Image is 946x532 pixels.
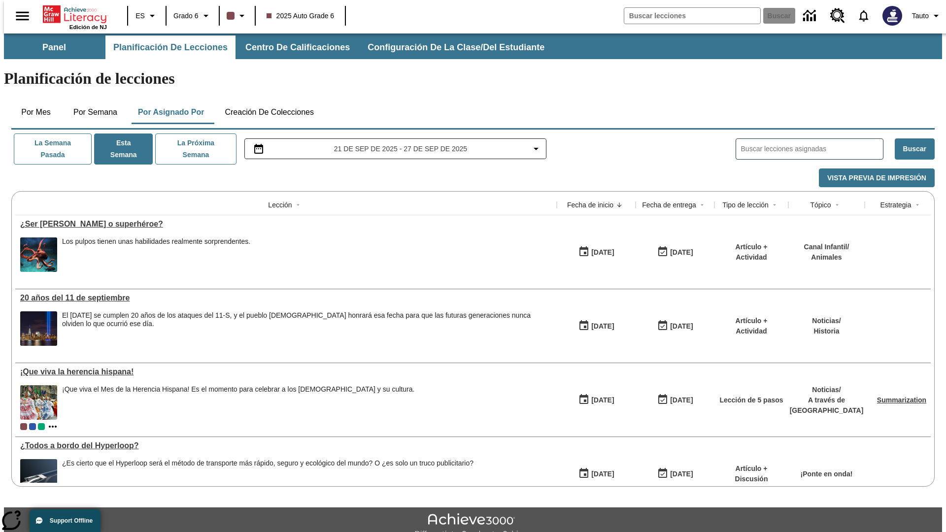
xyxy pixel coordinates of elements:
button: Por asignado por [130,100,212,124]
a: 20 años del 11 de septiembre, Lecciones [20,294,552,302]
div: Clase actual [20,423,27,430]
button: 09/24/25: Primer día en que estuvo disponible la lección [575,243,617,262]
div: Tipo de lección [722,200,769,210]
div: [DATE] [591,246,614,259]
a: ¿Ser marino o superhéroe?, Lecciones [20,220,552,229]
button: Abrir el menú lateral [8,1,37,31]
div: [DATE] [591,394,614,406]
button: El color de la clase es café oscuro. Cambiar el color de la clase. [223,7,252,25]
input: Buscar lecciones asignadas [741,142,883,156]
div: [DATE] [591,468,614,480]
a: ¡Que viva la herencia hispana!, Lecciones [20,367,552,376]
button: Sort [912,199,923,211]
img: Representación artística del vehículo Hyperloop TT entrando en un túnel [20,459,57,494]
button: 09/23/25: Último día en que podrá accederse la lección [654,317,696,335]
button: Planificación de lecciones [105,35,236,59]
span: Tauto [912,11,929,21]
button: 07/21/25: Primer día en que estuvo disponible la lección [575,465,617,483]
button: La próxima semana [155,133,236,165]
button: Sort [696,199,708,211]
span: 2025 Auto Grade 6 [267,11,335,21]
div: [DATE] [670,246,693,259]
button: Grado: Grado 6, Elige un grado [169,7,216,25]
p: Lección de 5 pasos [719,395,783,405]
p: A través de [GEOGRAPHIC_DATA] [790,395,864,416]
button: Panel [5,35,103,59]
a: Summarization [877,396,926,404]
button: Por semana [66,100,125,124]
button: La semana pasada [14,133,92,165]
div: [DATE] [670,394,693,406]
button: Creación de colecciones [217,100,322,124]
button: Lenguaje: ES, Selecciona un idioma [131,7,163,25]
span: Edición de NJ [69,24,107,30]
div: ¡Que viva el Mes de la Herencia Hispana! Es el momento para celebrar a los [DEMOGRAPHIC_DATA] y s... [62,385,414,394]
button: Sort [292,199,304,211]
h1: Planificación de lecciones [4,69,942,88]
img: dos filas de mujeres hispanas en un desfile que celebra la cultura hispana. Las mujeres lucen col... [20,385,57,420]
p: Noticias / [790,385,864,395]
a: Notificaciones [851,3,877,29]
div: ¡Que viva la herencia hispana! [20,367,552,376]
div: Subbarra de navegación [4,33,942,59]
button: Mostrar más clases [47,421,59,432]
div: [DATE] [591,320,614,332]
img: Avatar [882,6,902,26]
p: ¡Ponte en onda! [801,469,853,479]
div: 2025 Auto Grade 4 [38,423,45,430]
button: Buscar [895,138,935,160]
span: El 11 de septiembre de 2021 se cumplen 20 años de los ataques del 11-S, y el pueblo estadounidens... [62,311,552,346]
a: ¿Todos a bordo del Hyperloop?, Lecciones [20,441,552,450]
svg: Collapse Date Range Filter [530,143,542,155]
a: Portada [43,4,107,24]
button: Esta semana [94,133,153,165]
div: 20 años del 11 de septiembre [20,294,552,302]
button: 09/24/25: Último día en que podrá accederse la lección [654,243,696,262]
button: Vista previa de impresión [819,168,935,188]
div: Los pulpos tienen unas habilidades realmente sorprendentes. [62,237,250,246]
button: 06/30/26: Último día en que podrá accederse la lección [654,465,696,483]
p: Noticias / [812,316,841,326]
img: Un pulpo está nadando con peces en un segundo plano [20,237,57,272]
img: Tributo con luces en la ciudad de Nueva York desde el Parque Estatal Liberty (Nueva Jersey) [20,311,57,346]
button: 09/23/25: Primer día en que estuvo disponible la lección [575,317,617,335]
span: Planificación de lecciones [113,42,228,53]
button: Support Offline [30,509,101,532]
button: Configuración de la clase/del estudiante [360,35,552,59]
div: El [DATE] se cumplen 20 años de los ataques del 11-S, y el pueblo [DEMOGRAPHIC_DATA] honrará esa ... [62,311,552,328]
span: 21 de sep de 2025 - 27 de sep de 2025 [334,144,467,154]
button: Sort [769,199,780,211]
p: Animales [804,252,849,263]
div: Tópico [810,200,831,210]
p: Artículo + Actividad [719,242,783,263]
div: ¿Es cierto que el Hyperloop será el método de transporte más rápido, seguro y ecológico del mundo... [62,459,473,494]
button: Perfil/Configuración [908,7,946,25]
a: Centro de información [797,2,824,30]
div: Portada [43,3,107,30]
div: Fecha de inicio [567,200,613,210]
div: Fecha de entrega [642,200,696,210]
p: Artículo + Actividad [719,316,783,336]
div: [DATE] [670,320,693,332]
button: Seleccione el intervalo de fechas opción del menú [249,143,542,155]
span: ES [135,11,145,21]
span: Panel [42,42,66,53]
div: OL 2025 Auto Grade 7 [29,423,36,430]
div: ¡Que viva el Mes de la Herencia Hispana! Es el momento para celebrar a los hispanoamericanos y su... [62,385,414,420]
div: Estrategia [880,200,911,210]
button: Escoja un nuevo avatar [877,3,908,29]
button: Centro de calificaciones [237,35,358,59]
p: Historia [812,326,841,336]
p: Artículo + Discusión [719,464,783,484]
input: Buscar campo [624,8,760,24]
div: [DATE] [670,468,693,480]
div: Subbarra de navegación [4,35,553,59]
div: Los pulpos tienen unas habilidades realmente sorprendentes. [62,237,250,272]
p: Canal Infantil / [804,242,849,252]
a: Centro de recursos, Se abrirá en una pestaña nueva. [824,2,851,29]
